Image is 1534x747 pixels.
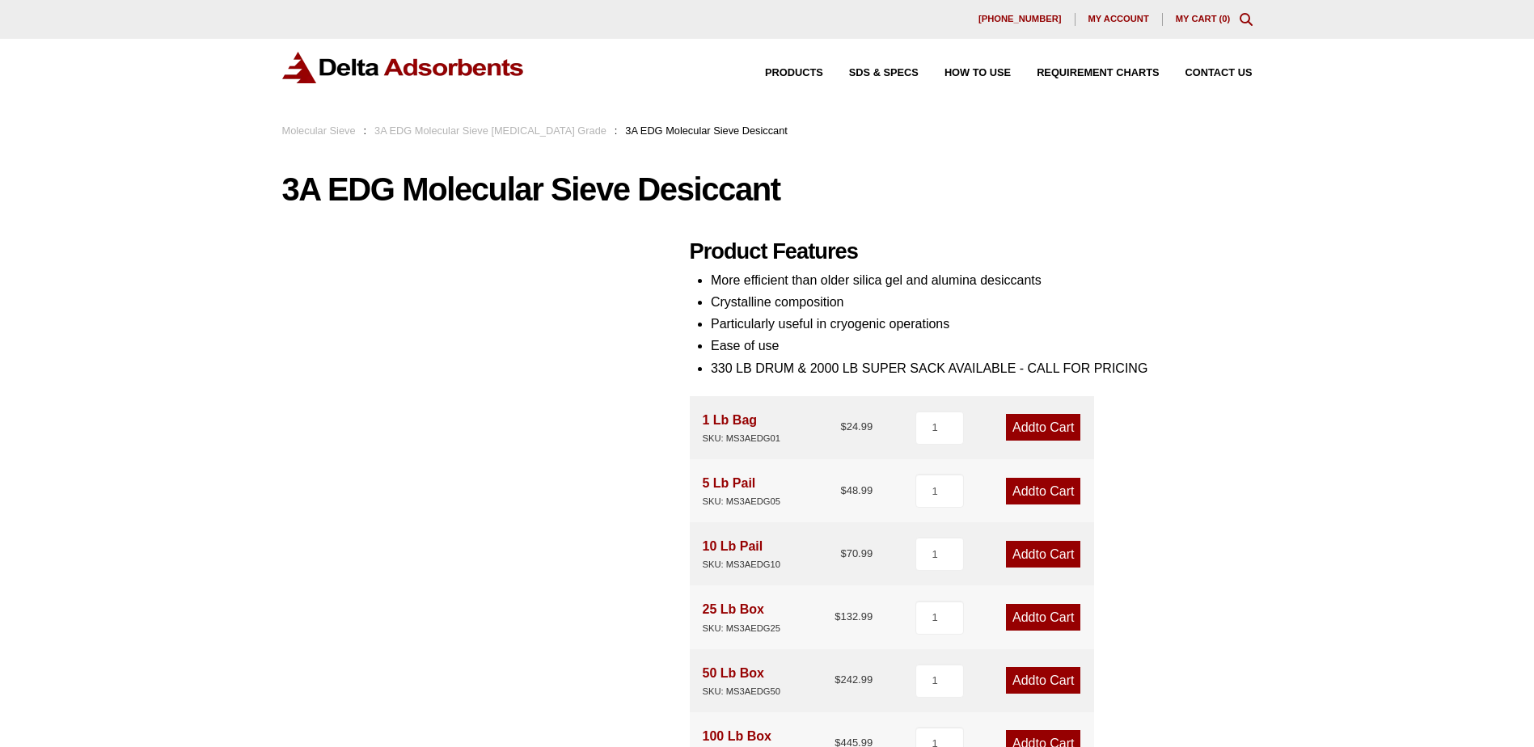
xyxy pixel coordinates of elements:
[703,535,780,572] div: 10 Lb Pail
[282,124,356,137] a: Molecular Sieve
[1160,68,1253,78] a: Contact Us
[823,68,919,78] a: SDS & SPECS
[1176,14,1231,23] a: My Cart (0)
[711,313,1253,335] li: Particularly useful in cryogenic operations
[1006,541,1080,568] a: Add to Cart
[835,610,873,622] bdi: 132.99
[840,484,873,496] bdi: 48.99
[765,68,823,78] span: Products
[690,238,1253,265] h2: Product Features
[1240,13,1253,26] div: Toggle Modal Content
[840,547,846,559] span: $
[711,357,1253,379] li: 330 LB DRUM & 2000 LB SUPER SACK AVAILABLE - CALL FOR PRICING
[840,420,873,433] bdi: 24.99
[1011,68,1159,78] a: Requirement Charts
[849,68,919,78] span: SDS & SPECS
[703,494,780,509] div: SKU: MS3AEDG05
[703,472,780,509] div: 5 Lb Pail
[1006,604,1080,631] a: Add to Cart
[1037,68,1159,78] span: Requirement Charts
[1006,667,1080,694] a: Add to Cart
[835,673,873,686] bdi: 242.99
[711,335,1253,357] li: Ease of use
[282,172,1253,206] h1: 3A EDG Molecular Sieve Desiccant
[1006,478,1080,504] a: Add to Cart
[919,68,1011,78] a: How to Use
[703,684,780,699] div: SKU: MS3AEDG50
[364,124,367,137] span: :
[703,431,780,446] div: SKU: MS3AEDG01
[835,673,840,686] span: $
[615,124,618,137] span: :
[1185,68,1253,78] span: Contact Us
[1088,15,1149,23] span: My account
[703,621,780,636] div: SKU: MS3AEDG25
[1222,14,1227,23] span: 0
[711,269,1253,291] li: More efficient than older silica gel and alumina desiccants
[625,124,788,137] span: 3A EDG Molecular Sieve Desiccant
[703,409,780,446] div: 1 Lb Bag
[711,291,1253,313] li: Crystalline composition
[703,557,780,572] div: SKU: MS3AEDG10
[1075,13,1163,26] a: My account
[966,13,1075,26] a: [PHONE_NUMBER]
[703,598,780,635] div: 25 Lb Box
[835,610,840,622] span: $
[840,484,846,496] span: $
[978,15,1062,23] span: [PHONE_NUMBER]
[840,420,846,433] span: $
[1006,414,1080,441] a: Add to Cart
[840,547,873,559] bdi: 70.99
[944,68,1011,78] span: How to Use
[282,52,525,83] img: Delta Adsorbents
[739,68,823,78] a: Products
[374,124,606,137] a: 3A EDG Molecular Sieve [MEDICAL_DATA] Grade
[703,662,780,699] div: 50 Lb Box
